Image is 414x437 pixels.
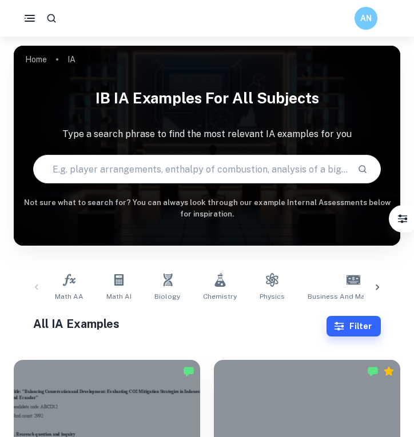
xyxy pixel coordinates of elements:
button: Filter [391,207,414,230]
span: Math AA [55,291,83,302]
span: Math AI [106,291,132,302]
a: Home [25,51,47,67]
h6: AN [360,12,373,25]
button: Filter [327,316,381,336]
div: Premium [383,366,395,377]
button: Search [353,159,372,179]
h1: All IA Examples [33,315,327,332]
img: Marked [183,366,194,377]
button: AN [355,7,377,30]
span: Business and Management [308,291,399,302]
p: Type a search phrase to find the most relevant IA examples for you [14,127,400,141]
input: E.g. player arrangements, enthalpy of combustion, analysis of a big city... [34,153,348,185]
p: IA [67,53,75,66]
span: Chemistry [203,291,237,302]
h1: IB IA examples for all subjects [14,82,400,114]
span: Biology [154,291,180,302]
img: Marked [367,366,379,377]
span: Physics [260,291,285,302]
h6: Not sure what to search for? You can always look through our example Internal Assessments below f... [14,197,400,220]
